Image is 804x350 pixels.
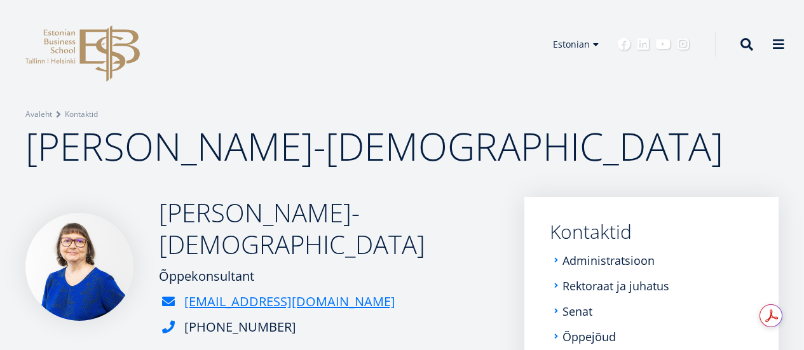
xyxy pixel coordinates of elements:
a: Instagram [677,38,690,51]
a: Linkedin [637,38,650,51]
a: Kontaktid [550,222,753,241]
a: Avaleht [25,108,52,121]
a: Õppejõud [562,330,616,343]
h2: [PERSON_NAME]-[DEMOGRAPHIC_DATA] [159,197,499,260]
a: Facebook [618,38,630,51]
a: Rektoraat ja juhatus [562,279,669,292]
a: [EMAIL_ADDRESS][DOMAIN_NAME] [184,292,395,311]
a: Youtube [656,38,671,51]
span: [PERSON_NAME]-[DEMOGRAPHIC_DATA] [25,120,723,172]
a: Senat [562,305,592,318]
a: Administratsioon [562,254,655,267]
img: Kersti Lundver [25,213,133,321]
div: Õppekonsultant [159,267,499,286]
a: Kontaktid [65,108,98,121]
div: [PHONE_NUMBER] [184,318,296,337]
